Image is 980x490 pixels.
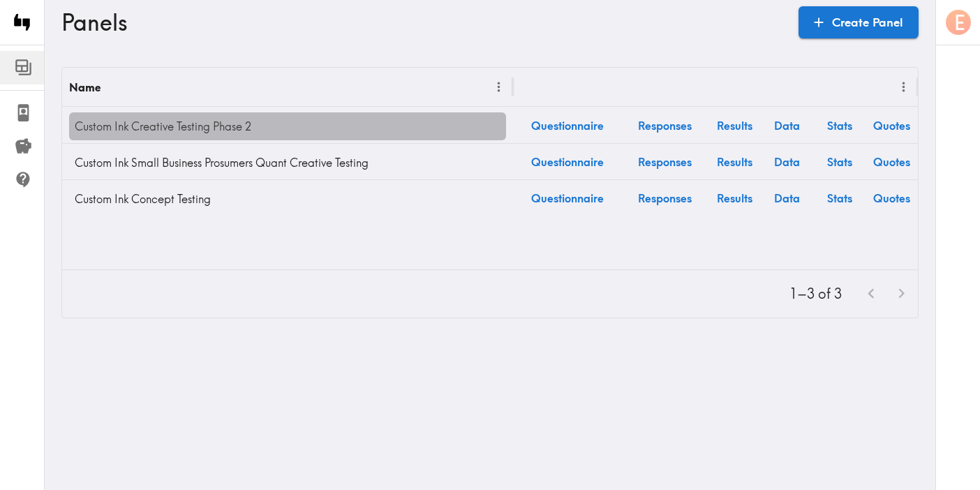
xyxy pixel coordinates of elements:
button: Menu [893,76,914,98]
a: Results [708,180,761,216]
a: Responses [621,144,708,179]
h3: Panels [61,9,787,36]
a: Custom Ink Concept Testing [69,185,506,213]
a: Data [761,180,813,216]
button: Menu [488,76,510,98]
a: Stats [813,144,866,179]
a: Custom Ink Small Business Prosumers Quant Creative Testing [69,149,506,177]
a: Responses [621,107,708,143]
a: Custom Ink Creative Testing Phase 2 [69,112,506,140]
a: Stats [813,107,866,143]
p: 1–3 of 3 [789,284,842,304]
a: Questionnaire [513,107,621,143]
a: Quotes [866,180,918,216]
a: Quotes [866,144,918,179]
a: Data [761,144,813,179]
span: E [954,10,965,35]
a: Stats [813,180,866,216]
a: Results [708,107,761,143]
a: Questionnaire [513,144,621,179]
a: Quotes [866,107,918,143]
a: Data [761,107,813,143]
a: Create Panel [799,6,919,38]
button: Sort [521,76,543,98]
button: Sort [102,76,124,98]
button: E [944,8,972,36]
a: Responses [621,180,708,216]
a: Questionnaire [513,180,621,216]
div: Name [69,80,101,94]
img: Instapanel [8,8,36,36]
a: Results [708,144,761,179]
